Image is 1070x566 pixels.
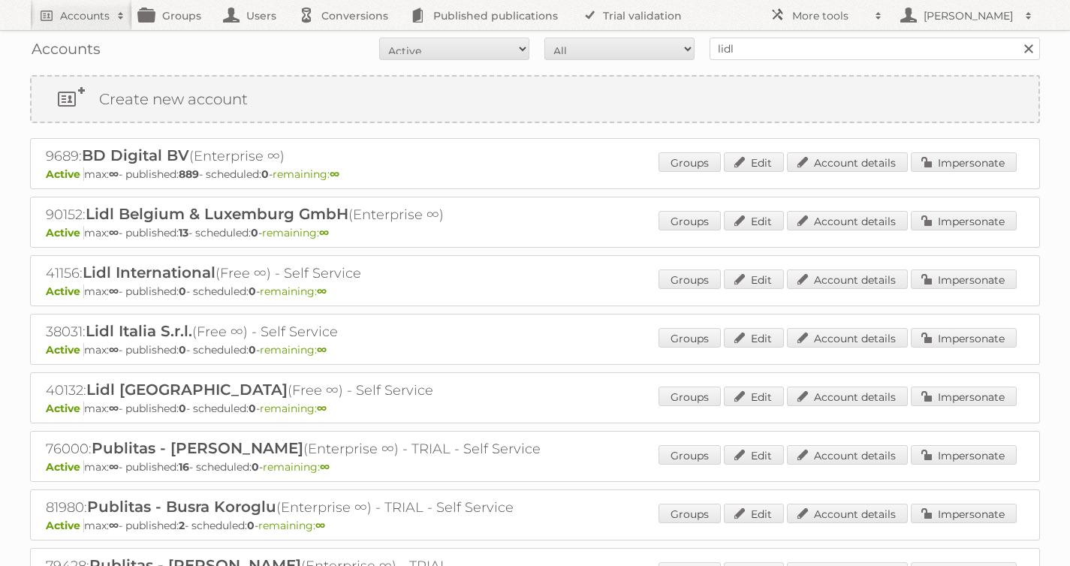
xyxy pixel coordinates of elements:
[46,402,84,415] span: Active
[911,445,1017,465] a: Impersonate
[46,285,1024,298] p: max: - published: - scheduled: -
[724,211,784,230] a: Edit
[46,167,1024,181] p: max: - published: - scheduled: -
[251,226,258,239] strong: 0
[258,519,325,532] span: remaining:
[724,269,784,289] a: Edit
[46,226,84,239] span: Active
[32,77,1038,122] a: Create new account
[179,460,189,474] strong: 16
[109,167,119,181] strong: ∞
[319,226,329,239] strong: ∞
[262,226,329,239] span: remaining:
[659,269,721,289] a: Groups
[252,460,259,474] strong: 0
[87,498,276,516] span: Publitas - Busra Koroglu
[724,152,784,172] a: Edit
[260,343,327,357] span: remaining:
[330,167,339,181] strong: ∞
[260,285,327,298] span: remaining:
[724,504,784,523] a: Edit
[724,328,784,348] a: Edit
[46,402,1024,415] p: max: - published: - scheduled: -
[787,152,908,172] a: Account details
[179,343,186,357] strong: 0
[249,402,256,415] strong: 0
[911,269,1017,289] a: Impersonate
[46,263,571,283] h2: 41156: (Free ∞) - Self Service
[787,504,908,523] a: Account details
[659,445,721,465] a: Groups
[82,146,189,164] span: BD Digital BV
[320,460,330,474] strong: ∞
[86,205,348,223] span: Lidl Belgium & Luxemburg GmbH
[109,402,119,415] strong: ∞
[109,285,119,298] strong: ∞
[249,285,256,298] strong: 0
[179,402,186,415] strong: 0
[46,519,84,532] span: Active
[659,328,721,348] a: Groups
[83,263,216,281] span: Lidl International
[261,167,269,181] strong: 0
[260,402,327,415] span: remaining:
[46,146,571,166] h2: 9689: (Enterprise ∞)
[109,343,119,357] strong: ∞
[46,167,84,181] span: Active
[787,445,908,465] a: Account details
[911,211,1017,230] a: Impersonate
[46,498,571,517] h2: 81980: (Enterprise ∞) - TRIAL - Self Service
[46,519,1024,532] p: max: - published: - scheduled: -
[46,285,84,298] span: Active
[724,387,784,406] a: Edit
[724,445,784,465] a: Edit
[86,381,288,399] span: Lidl [GEOGRAPHIC_DATA]
[46,381,571,400] h2: 40132: (Free ∞) - Self Service
[60,8,110,23] h2: Accounts
[46,460,84,474] span: Active
[179,285,186,298] strong: 0
[109,519,119,532] strong: ∞
[659,387,721,406] a: Groups
[911,387,1017,406] a: Impersonate
[659,211,721,230] a: Groups
[920,8,1017,23] h2: [PERSON_NAME]
[249,343,256,357] strong: 0
[247,519,255,532] strong: 0
[317,402,327,415] strong: ∞
[263,460,330,474] span: remaining:
[86,322,192,340] span: Lidl Italia S.r.l.
[46,343,84,357] span: Active
[179,167,199,181] strong: 889
[179,519,185,532] strong: 2
[46,226,1024,239] p: max: - published: - scheduled: -
[792,8,867,23] h2: More tools
[787,387,908,406] a: Account details
[46,439,571,459] h2: 76000: (Enterprise ∞) - TRIAL - Self Service
[911,504,1017,523] a: Impersonate
[317,343,327,357] strong: ∞
[179,226,188,239] strong: 13
[317,285,327,298] strong: ∞
[659,504,721,523] a: Groups
[46,322,571,342] h2: 38031: (Free ∞) - Self Service
[787,328,908,348] a: Account details
[46,343,1024,357] p: max: - published: - scheduled: -
[787,211,908,230] a: Account details
[92,439,303,457] span: Publitas - [PERSON_NAME]
[273,167,339,181] span: remaining:
[109,226,119,239] strong: ∞
[109,460,119,474] strong: ∞
[659,152,721,172] a: Groups
[46,460,1024,474] p: max: - published: - scheduled: -
[911,152,1017,172] a: Impersonate
[315,519,325,532] strong: ∞
[911,328,1017,348] a: Impersonate
[46,205,571,224] h2: 90152: (Enterprise ∞)
[787,269,908,289] a: Account details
